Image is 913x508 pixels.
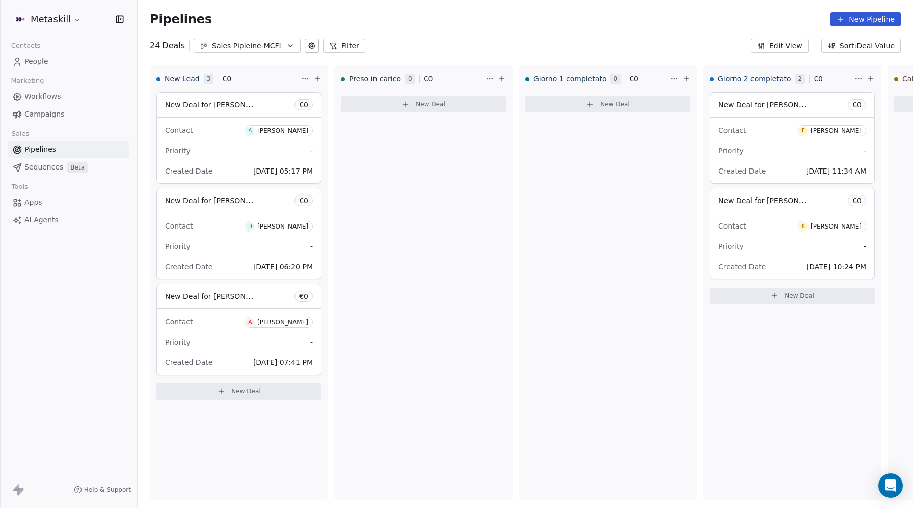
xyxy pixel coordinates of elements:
span: Created Date [165,263,212,271]
a: SequencesBeta [8,159,129,176]
span: Campaigns [24,109,64,120]
div: A [248,318,252,326]
a: Help & Support [74,486,131,494]
div: Giorno 1 completato0€0 [525,66,668,92]
span: Contacts [7,38,45,53]
div: [PERSON_NAME] [811,127,862,134]
span: - [310,337,313,347]
button: Sort: Deal Value [821,39,901,53]
span: Contact [165,318,193,326]
div: New Deal for [PERSON_NAME]€0ContactK[PERSON_NAME]Priority-Created Date[DATE] 10:24 PM [710,188,875,279]
div: [PERSON_NAME] [257,223,308,230]
div: [PERSON_NAME] [257,127,308,134]
span: New Lead [165,74,200,84]
div: [PERSON_NAME] [257,319,308,326]
div: Sales Pipleine-MCFI [212,41,282,51]
div: [PERSON_NAME] [811,223,862,230]
div: D [248,222,252,231]
span: Priority [718,242,744,250]
button: Metaskill [12,11,84,28]
span: Deals [162,40,185,52]
span: Sales [7,126,34,142]
span: Apps [24,197,42,208]
button: Filter [323,39,365,53]
button: New Pipeline [830,12,901,26]
span: € 0 [814,74,823,84]
a: Pipelines [8,141,129,158]
span: € 0 [222,74,231,84]
div: New Lead3€0 [156,66,299,92]
span: Metaskill [31,13,71,26]
span: Created Date [718,167,766,175]
span: Created Date [165,358,212,366]
span: Workflows [24,91,61,102]
span: Giorno 1 completato [533,74,606,84]
span: Priority [165,147,191,155]
button: New Deal [710,288,875,304]
span: € 0 [629,74,638,84]
span: Giorno 2 completato [718,74,791,84]
span: New Deal for [PERSON_NAME] [718,100,826,109]
span: - [864,241,866,251]
span: € 0 [299,195,308,206]
span: Contact [165,126,193,134]
button: New Deal [156,383,321,400]
div: A [248,127,252,135]
span: New Deal for [PERSON_NAME] [165,291,273,301]
span: People [24,56,48,67]
span: € 0 [299,100,308,110]
span: 2 [795,74,805,84]
div: Giorno 2 completato2€0 [710,66,852,92]
span: Sequences [24,162,63,173]
span: Pipelines [150,12,212,26]
span: € 0 [299,291,308,301]
span: Created Date [718,263,766,271]
div: New Deal for [PERSON_NAME]€0ContactA[PERSON_NAME]Priority-Created Date[DATE] 05:17 PM [156,92,321,184]
span: [DATE] 10:24 PM [807,263,866,271]
span: Priority [718,147,744,155]
span: € 0 [852,195,862,206]
span: Marketing [7,73,48,89]
span: 0 [610,74,621,84]
span: - [864,146,866,156]
span: [DATE] 07:41 PM [253,358,313,366]
a: People [8,53,129,70]
a: Apps [8,194,129,211]
div: New Deal for [PERSON_NAME]€0ContactF[PERSON_NAME]Priority-Created Date[DATE] 11:34 AM [710,92,875,184]
button: New Deal [341,96,506,112]
a: Workflows [8,88,129,105]
span: Tools [7,179,32,194]
span: Created Date [165,167,212,175]
span: 3 [204,74,214,84]
span: New Deal for [PERSON_NAME] [165,100,273,109]
span: Help & Support [84,486,131,494]
span: New Deal for [PERSON_NAME] [165,195,273,205]
span: Contact [718,222,746,230]
span: Priority [165,338,191,346]
img: AVATAR%20METASKILL%20-%20Colori%20Positivo.png [14,13,26,25]
span: [DATE] 11:34 AM [806,167,866,175]
button: New Deal [525,96,690,112]
span: New Deal [600,100,630,108]
span: [DATE] 06:20 PM [253,263,313,271]
a: AI Agents [8,212,129,229]
span: € 0 [852,100,862,110]
span: Preso in carico [349,74,401,84]
span: Priority [165,242,191,250]
button: Edit View [751,39,809,53]
div: 24 [150,40,185,52]
span: Beta [67,162,88,173]
span: Contact [165,222,193,230]
span: AI Agents [24,215,59,225]
span: - [310,241,313,251]
div: F [802,127,805,135]
div: K [802,222,805,231]
div: New Deal for [PERSON_NAME]€0ContactA[PERSON_NAME]Priority-Created Date[DATE] 07:41 PM [156,284,321,375]
div: Open Intercom Messenger [878,473,903,498]
div: Preso in carico0€0 [341,66,484,92]
span: - [310,146,313,156]
span: New Deal [231,387,261,396]
span: 0 [405,74,415,84]
a: Campaigns [8,106,129,123]
span: New Deal [785,292,814,300]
